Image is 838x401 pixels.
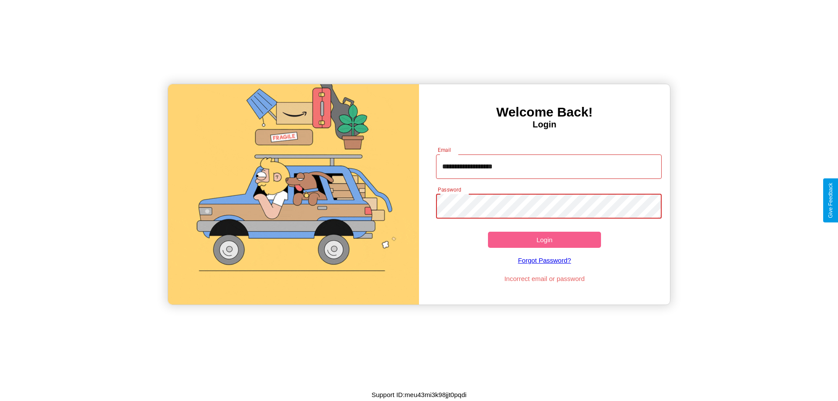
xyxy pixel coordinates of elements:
[419,120,670,130] h4: Login
[432,248,658,273] a: Forgot Password?
[432,273,658,284] p: Incorrect email or password
[168,84,419,305] img: gif
[438,186,461,193] label: Password
[488,232,601,248] button: Login
[419,105,670,120] h3: Welcome Back!
[828,183,834,218] div: Give Feedback
[438,146,451,154] label: Email
[371,389,467,401] p: Support ID: meu43mi3k98jjt0pqdi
